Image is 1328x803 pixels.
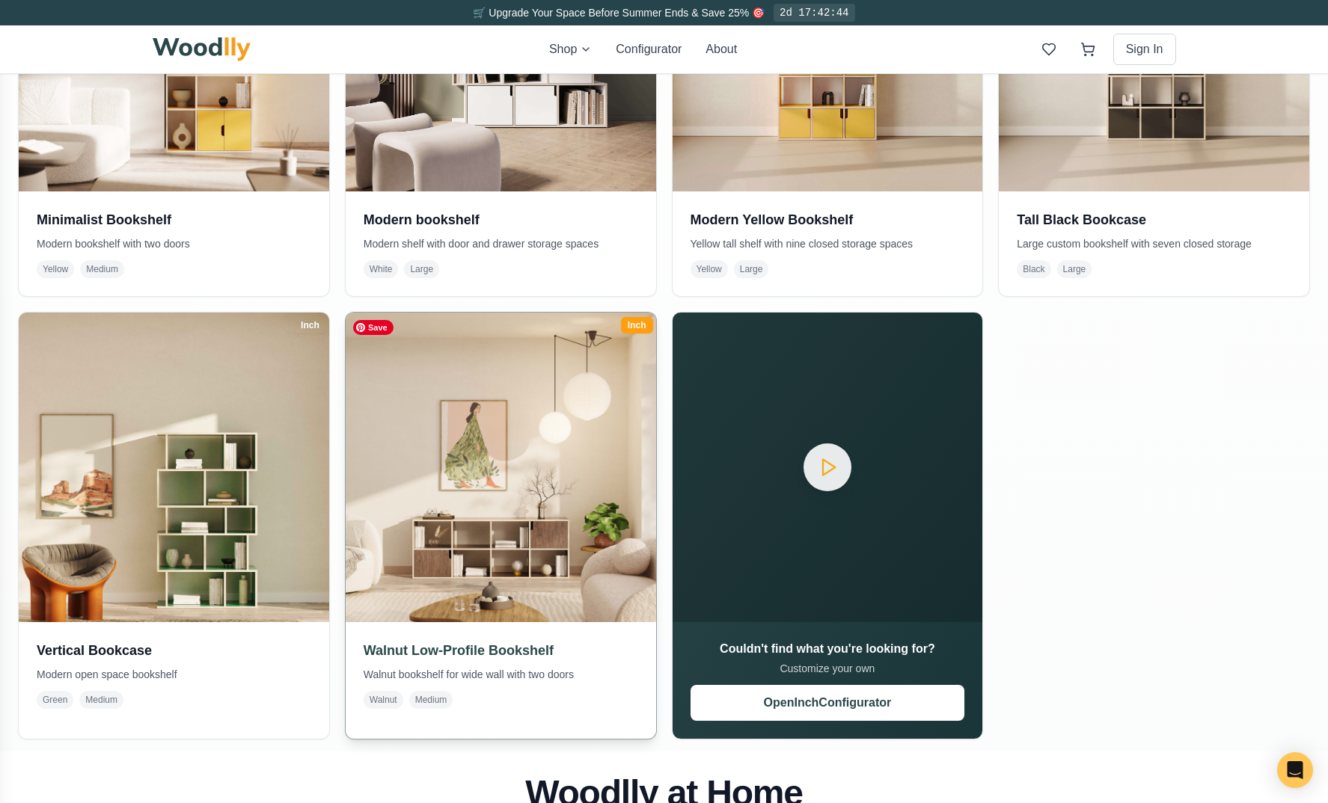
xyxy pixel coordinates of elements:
h3: Modern Yellow Bookshelf [691,209,965,230]
img: Woodlly [153,37,251,61]
h3: Couldn't find what you're looking for? [691,640,965,658]
span: Medium [409,691,453,709]
span: Black [1017,260,1050,278]
span: Large [734,260,769,278]
button: Shop [549,40,592,58]
p: Modern shelf with door and drawer storage spaces [364,236,638,251]
div: Open Intercom Messenger [1277,752,1313,788]
h3: Vertical Bookcase [37,640,311,661]
div: 2d 17:42:44 [774,4,854,22]
div: Inch [294,317,326,333]
button: About [706,40,737,58]
p: Modern open space bookshelf [37,667,311,682]
p: Walnut bookshelf for wide wall with two doors [364,667,638,682]
h3: Walnut Low-Profile Bookshelf [364,640,638,661]
h3: Modern bookshelf [364,209,638,230]
span: Medium [79,691,123,709]
span: Large [404,260,439,278]
span: Yellow [691,260,728,278]
p: Customize your own [691,661,965,676]
span: Walnut [364,691,403,709]
button: Sign In [1113,34,1176,65]
span: Medium [80,260,124,278]
span: Yellow [37,260,74,278]
p: Large custom bookshelf with seven closed storage [1017,236,1291,251]
img: Vertical Bookcase [19,313,329,623]
button: Configurator [616,40,682,58]
span: 🛒 Upgrade Your Space Before Summer Ends & Save 25% 🎯 [473,7,765,19]
span: White [364,260,399,278]
p: Yellow tall shelf with nine closed storage spaces [691,236,965,251]
h3: Tall Black Bookcase [1017,209,1291,230]
h3: Minimalist Bookshelf [37,209,311,230]
button: OpenInchConfigurator [691,685,965,721]
span: Save [353,320,394,335]
img: Walnut Low-Profile Bookshelf [337,304,663,630]
span: Large [1057,260,1092,278]
span: Green [37,691,73,709]
p: Modern bookshelf with two doors [37,236,311,251]
div: Inch [621,317,653,333]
